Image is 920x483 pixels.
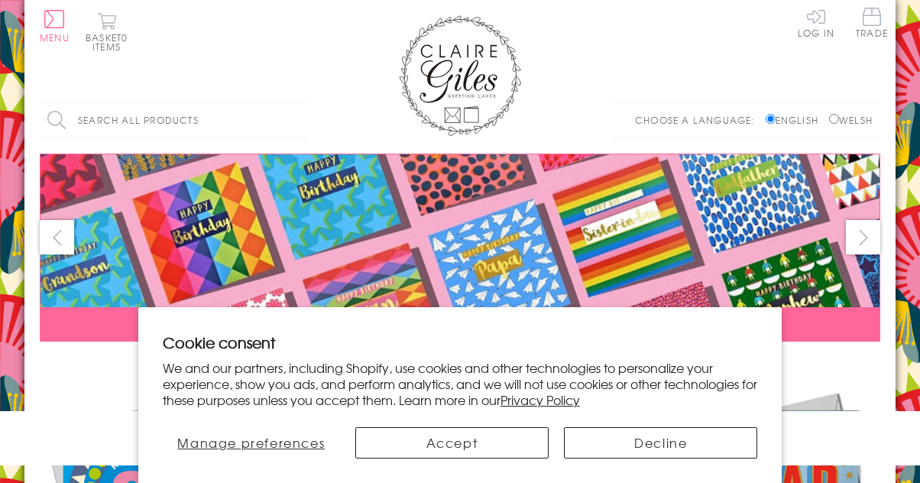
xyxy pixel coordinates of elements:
label: English [766,113,826,127]
button: Manage preferences [163,427,340,459]
a: Log In [798,8,834,37]
input: Welsh [829,114,839,124]
p: We and our partners, including Shopify, use cookies and other technologies to personalize your ex... [163,360,758,407]
span: Menu [40,31,70,44]
input: English [766,114,776,124]
button: next [846,220,880,254]
p: Choose a language: [635,113,763,127]
div: Carousel Pagination [40,353,880,377]
button: Accept [355,427,549,459]
span: Manage preferences [177,433,325,452]
img: Claire Giles Greetings Cards [399,15,521,136]
a: Trade [856,8,888,41]
a: Privacy Policy [500,391,580,409]
label: Welsh [829,113,873,127]
span: Trade [856,8,888,37]
span: 0 items [92,31,128,53]
button: prev [40,220,74,254]
button: Decline [564,427,757,459]
button: Basket0 items [86,12,128,51]
input: Search [292,103,307,138]
h2: Cookie consent [163,332,758,353]
input: Search all products [40,103,307,138]
button: Menu [40,10,70,42]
